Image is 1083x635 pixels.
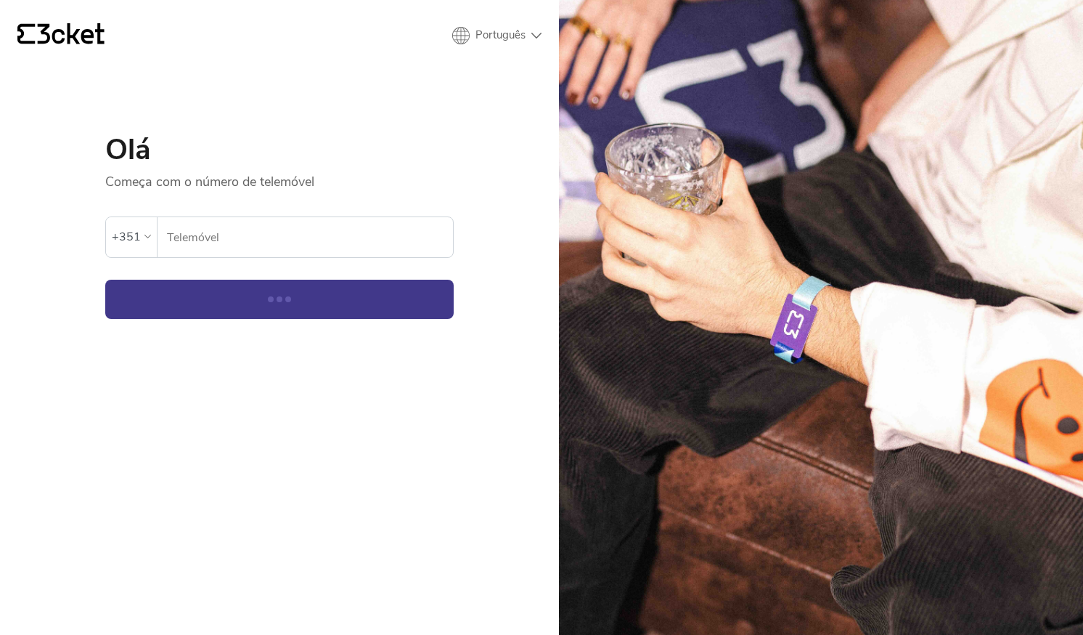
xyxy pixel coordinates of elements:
a: {' '} [17,23,105,48]
input: Telemóvel [166,217,453,257]
g: {' '} [17,24,35,44]
label: Telemóvel [158,217,453,258]
div: +351 [112,226,141,248]
button: Continuar [105,280,454,319]
p: Começa com o número de telemóvel [105,164,454,190]
h1: Olá [105,135,454,164]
